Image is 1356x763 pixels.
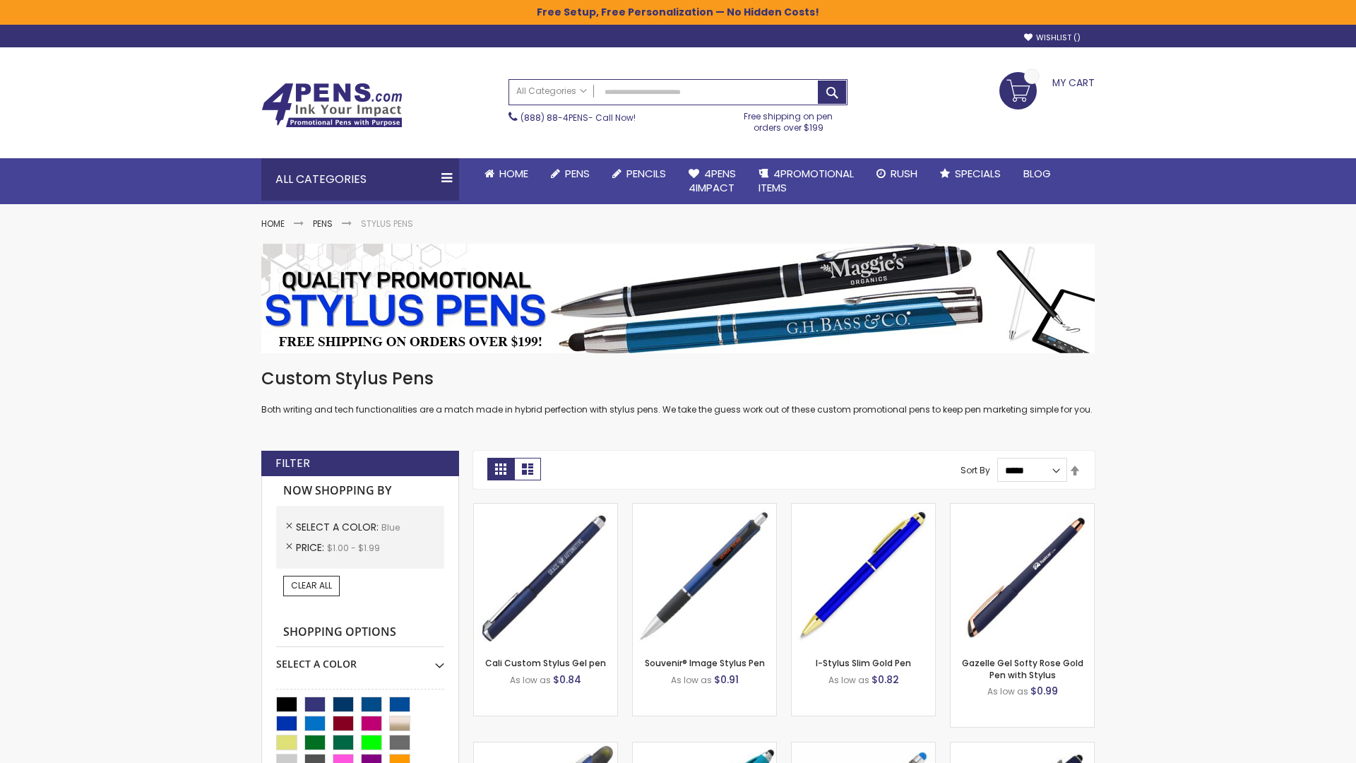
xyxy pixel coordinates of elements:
[261,218,285,230] a: Home
[677,158,747,204] a: 4Pens4impact
[261,244,1095,353] img: Stylus Pens
[473,158,540,189] a: Home
[565,166,590,181] span: Pens
[633,504,776,647] img: Souvenir® Image Stylus Pen-Blue
[276,647,444,671] div: Select A Color
[553,673,581,687] span: $0.84
[792,504,935,647] img: I-Stylus Slim Gold-Blue
[313,218,333,230] a: Pens
[474,504,617,647] img: Cali Custom Stylus Gel pen-Blue
[1012,158,1062,189] a: Blog
[521,112,588,124] a: (888) 88-4PENS
[361,218,413,230] strong: Stylus Pens
[961,464,990,476] label: Sort By
[474,503,617,515] a: Cali Custom Stylus Gel pen-Blue
[951,742,1094,754] a: Custom Soft Touch® Metal Pens with Stylus-Blue
[645,657,765,669] a: Souvenir® Image Stylus Pen
[671,674,712,686] span: As low as
[487,458,514,480] strong: Grid
[626,166,666,181] span: Pencils
[955,166,1001,181] span: Specials
[633,503,776,515] a: Souvenir® Image Stylus Pen-Blue
[633,742,776,754] a: Neon Stylus Highlighter-Pen Combo-Blue
[714,673,739,687] span: $0.91
[865,158,929,189] a: Rush
[951,503,1094,515] a: Gazelle Gel Softy Rose Gold Pen with Stylus-Blue
[516,85,587,97] span: All Categories
[510,674,551,686] span: As low as
[485,657,606,669] a: Cali Custom Stylus Gel pen
[261,158,459,201] div: All Categories
[499,166,528,181] span: Home
[816,657,911,669] a: I-Stylus Slim Gold Pen
[540,158,601,189] a: Pens
[987,685,1028,697] span: As low as
[1030,684,1058,698] span: $0.99
[1024,32,1081,43] a: Wishlist
[730,105,848,134] div: Free shipping on pen orders over $199
[601,158,677,189] a: Pencils
[296,520,381,534] span: Select A Color
[521,112,636,124] span: - Call Now!
[951,504,1094,647] img: Gazelle Gel Softy Rose Gold Pen with Stylus-Blue
[872,673,899,687] span: $0.82
[474,742,617,754] a: Souvenir® Jalan Highlighter Stylus Pen Combo-Blue
[828,674,869,686] span: As low as
[747,158,865,204] a: 4PROMOTIONALITEMS
[381,521,400,533] span: Blue
[261,367,1095,416] div: Both writing and tech functionalities are a match made in hybrid perfection with stylus pens. We ...
[689,166,736,195] span: 4Pens 4impact
[327,542,380,554] span: $1.00 - $1.99
[275,456,310,471] strong: Filter
[296,540,327,555] span: Price
[1023,166,1051,181] span: Blog
[291,579,332,591] span: Clear All
[929,158,1012,189] a: Specials
[759,166,854,195] span: 4PROMOTIONAL ITEMS
[792,742,935,754] a: Islander Softy Gel with Stylus - ColorJet Imprint-Blue
[509,80,594,103] a: All Categories
[261,367,1095,390] h1: Custom Stylus Pens
[276,617,444,648] strong: Shopping Options
[792,503,935,515] a: I-Stylus Slim Gold-Blue
[261,83,403,128] img: 4Pens Custom Pens and Promotional Products
[276,476,444,506] strong: Now Shopping by
[283,576,340,596] a: Clear All
[891,166,917,181] span: Rush
[962,657,1083,680] a: Gazelle Gel Softy Rose Gold Pen with Stylus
